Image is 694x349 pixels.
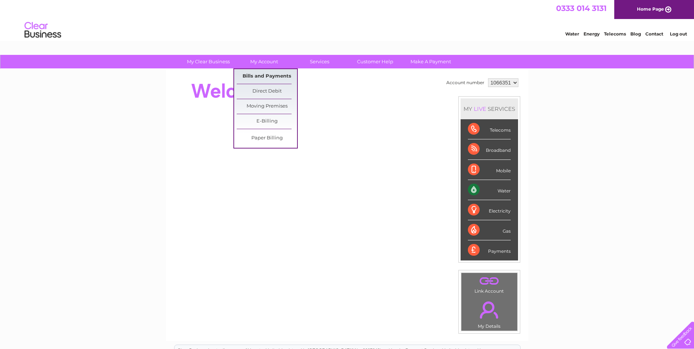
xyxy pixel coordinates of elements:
[24,19,61,41] img: logo.png
[472,105,488,112] div: LIVE
[584,31,600,37] a: Energy
[463,297,515,323] a: .
[234,55,294,68] a: My Account
[237,99,297,114] a: Moving Premises
[556,4,607,13] a: 0333 014 3131
[468,119,511,139] div: Telecoms
[670,31,687,37] a: Log out
[468,160,511,180] div: Mobile
[468,180,511,200] div: Water
[178,55,239,68] a: My Clear Business
[468,200,511,220] div: Electricity
[237,69,297,84] a: Bills and Payments
[444,76,486,89] td: Account number
[237,114,297,129] a: E-Billing
[461,98,518,119] div: MY SERVICES
[468,139,511,160] div: Broadband
[565,31,579,37] a: Water
[461,295,518,331] td: My Details
[468,220,511,240] div: Gas
[401,55,461,68] a: Make A Payment
[461,273,518,296] td: Link Account
[237,131,297,146] a: Paper Billing
[175,4,520,35] div: Clear Business is a trading name of Verastar Limited (registered in [GEOGRAPHIC_DATA] No. 3667643...
[289,55,350,68] a: Services
[463,275,515,288] a: .
[468,240,511,260] div: Payments
[237,84,297,99] a: Direct Debit
[345,55,405,68] a: Customer Help
[630,31,641,37] a: Blog
[604,31,626,37] a: Telecoms
[645,31,663,37] a: Contact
